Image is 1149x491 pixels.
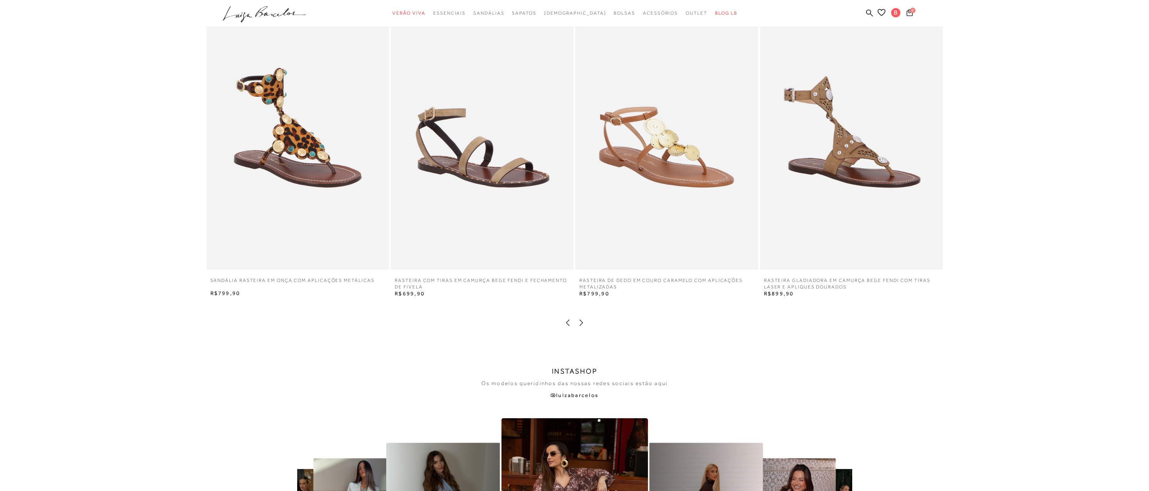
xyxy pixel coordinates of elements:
[391,277,574,290] a: RASTEIRA COM TIRAS EM CAMURÇA BEGE FENDI E FECHAMENTO DE FIVELA
[643,6,678,20] a: noSubCategoriesText
[760,277,943,290] a: RASTEIRA GLADIADORA EM CAMURÇA BEGE FENDI COM TIRAS LASER E APLIQUES DOURADOS
[686,10,707,16] span: Outlet
[210,290,241,296] span: R$799,90
[904,8,915,19] button: 0
[392,10,426,16] span: Verão Viva
[764,290,794,297] span: R$899,90
[512,10,536,16] span: Sapatos
[579,290,609,297] span: R$799,90
[433,10,466,16] span: Essenciais
[910,8,915,13] span: 0
[544,10,606,16] span: [DEMOGRAPHIC_DATA]
[614,10,635,16] span: Bolsas
[643,10,678,16] span: Acessórios
[715,10,737,16] span: BLOG LB
[395,290,425,297] span: R$699,90
[481,380,668,387] p: Os modelos queridinhos das nossas redes sociais estão aqui
[207,277,379,290] a: SANDÁLIA RASTEIRA EM ONÇA COM APLICAÇÕES METÁLICAS
[552,367,597,376] h2: INSTASHOP
[575,277,758,290] a: RASTEIRA DE DEDO EM COURO CARAMELO COM APLICAÇÕES METALIZADAS
[473,6,504,20] a: noSubCategoriesText
[544,6,606,20] a: noSubCategoriesText
[392,6,426,20] a: noSubCategoriesText
[715,6,737,20] a: BLOG LB
[614,6,635,20] a: noSubCategoriesText
[891,8,900,17] span: B
[888,8,904,20] button: B
[473,10,504,16] span: Sandálias
[550,391,599,399] a: @luizabarcelos
[433,6,466,20] a: noSubCategoriesText
[512,6,536,20] a: noSubCategoriesText
[686,6,707,20] a: noSubCategoriesText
